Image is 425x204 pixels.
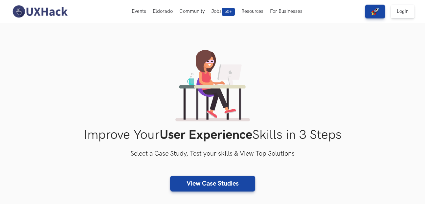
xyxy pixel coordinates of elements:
img: UXHack-logo.png [11,5,69,18]
a: Login [391,5,414,18]
img: rocket [371,8,379,15]
strong: User Experience [160,127,252,143]
h3: Select a Case Study, Test your skills & View Top Solutions [11,149,414,159]
img: lady working on laptop [175,50,250,121]
h1: Improve Your Skills in 3 Steps [11,127,414,143]
a: View Case Studies [170,176,255,191]
span: 50+ [222,8,235,16]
